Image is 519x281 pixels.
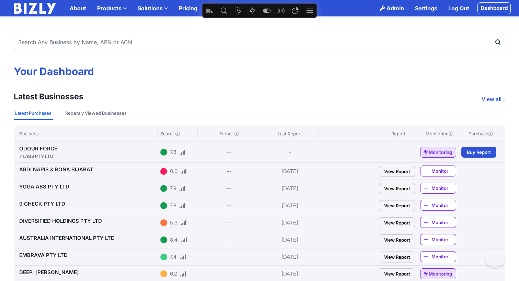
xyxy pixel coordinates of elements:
span: Monitor [431,202,456,209]
a: AUSTRALIA INTERNATIONAL PTY LTD [19,235,115,241]
div: [DATE] [261,217,319,228]
span: Monitoring [429,149,452,156]
a: Settings [410,1,443,15]
a: Blog [203,1,226,15]
a: Dashboard [477,2,511,14]
div: 0.0 [170,167,177,175]
div: 7 LABS PTY LTD [19,153,158,160]
a: Monitor [420,251,456,262]
div: Business [19,130,158,137]
div: Monitoring [420,130,459,137]
a: Monitoring [420,147,456,158]
iframe: Toggle Customer Support [485,247,505,267]
div: [DATE] [261,251,319,262]
div: 8.4 [170,236,178,244]
div: -- [227,219,232,227]
a: View Report [379,166,415,177]
div: 7.8 [170,148,176,156]
a: Admin [374,1,410,15]
h1: Your Dashboard [14,65,505,78]
a: Monitor [420,200,456,211]
div: - [261,145,319,160]
span: Monitor [431,219,456,226]
div: [DATE] [261,183,319,194]
div: -- [227,201,232,210]
a: Monitor [420,234,456,245]
a: ARDI NAPIS & BONA SIJABAT [19,166,93,173]
button: Recently Viewed Businesses [64,107,128,120]
a: Monitor [420,166,456,176]
div: 6.2 [170,270,177,278]
span: Monitor [431,185,456,192]
label: Products [92,1,132,15]
div: Last Report [261,130,319,137]
a: View Report [379,217,415,228]
div: -- [227,148,232,156]
button: Latest Purchases [14,107,53,120]
a: Buy Report [461,147,496,158]
div: [DATE] [261,166,319,177]
span: Monitoring [429,270,452,277]
div: [DATE] [261,200,319,211]
a: View Report [379,234,415,245]
a: Pricing [173,1,203,15]
div: 7.4 [170,253,177,261]
a: Monitor [420,217,456,228]
a: ODOUR FORCE7 LABS PTY LTD [19,145,158,160]
a: About [64,1,92,15]
div: -- [227,184,232,193]
a: View Report [379,200,415,211]
div: [DATE] [261,268,319,279]
div: 7.9 [170,184,176,193]
div: Score [160,130,198,137]
label: Solutions [132,1,173,15]
div: 7.8 [170,201,176,210]
a: 9 CHECK PTY LTD [19,200,65,207]
div: 5.3 [170,219,177,227]
a: DEEP, [PERSON_NAME] [19,269,79,276]
nav: Tabs [14,107,505,120]
span: Monitor [431,168,456,174]
div: -- [227,270,232,278]
h3: Latest Businesses [14,92,83,102]
span: Monitor [431,253,456,260]
div: [DATE] [261,234,319,245]
div: -- [227,236,232,244]
input: Search Any Business by Name, ABN or ACN [14,33,505,51]
img: bizly_logo_white.svg [14,3,56,14]
a: View Report [379,252,415,262]
div: Purchase [461,130,500,137]
div: Report [379,130,417,137]
a: Monitoring [420,268,456,279]
div: Trend [200,130,258,137]
a: YOGA ABS PTY LTD [19,183,69,190]
a: View all [482,95,505,103]
a: Monitor [420,183,456,194]
a: EMBRAVA PTY LTD [19,252,68,258]
a: Log Out [443,1,475,15]
a: View Report [379,183,415,194]
span: Monitor [431,236,456,243]
a: View Report [379,268,415,279]
a: DIVERSIFIED HOLDINGS PTY LTD [19,218,102,224]
div: -- [227,253,232,261]
div: -- [227,167,232,175]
